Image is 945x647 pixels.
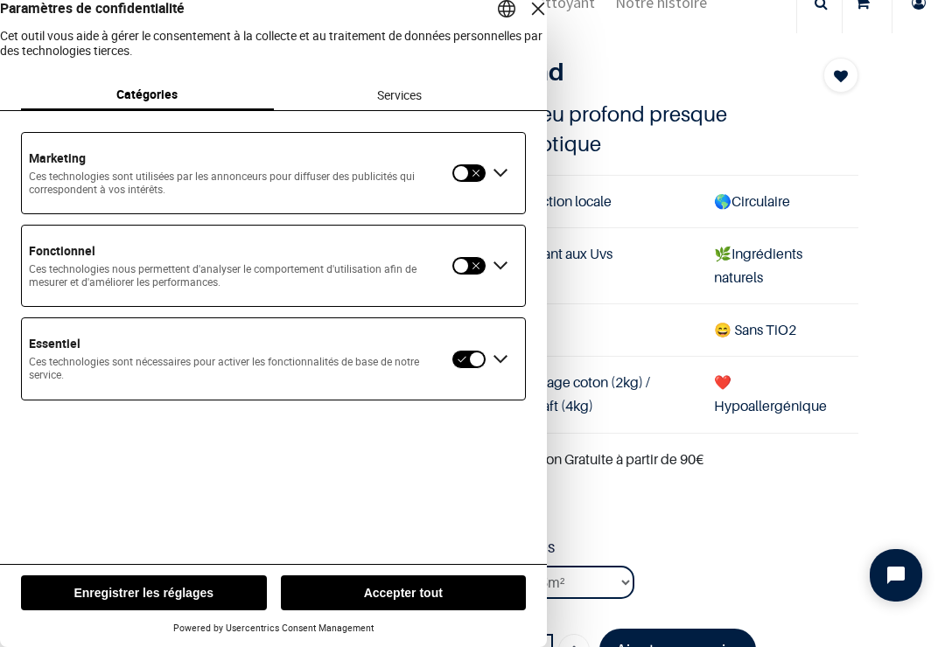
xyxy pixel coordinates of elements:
td: ans TiO2 [700,304,858,357]
span: 🌿 [714,245,731,262]
h4: Un bleu profond presque hypnotique [492,100,839,158]
iframe: Tidio Chat [855,534,937,616]
td: ❤️Hypoallergénique [700,357,858,433]
td: Emballage coton (2kg) / Sachet kraft (4kg) [472,357,700,433]
h1: Profond [472,58,801,87]
button: Add to wishlist [823,58,858,93]
td: Ingrédients naturels [700,227,858,303]
span: Add to wishlist [834,66,848,87]
strong: Quantités [486,535,858,566]
span: 🌎 [714,192,731,210]
font: 🎁 Livraison Gratuite à partir de 90€ [486,450,703,468]
span: 💪 Résistant aux Uvs [486,245,612,262]
td: Production locale [472,175,700,227]
span: 😄 S [714,321,742,338]
td: Circulaire [700,175,858,227]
